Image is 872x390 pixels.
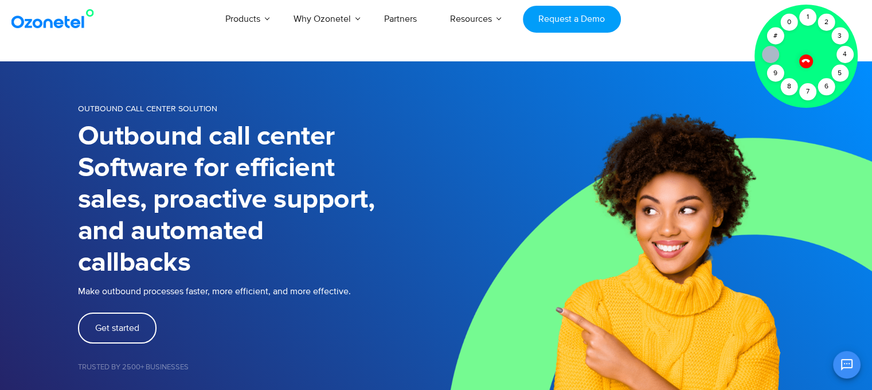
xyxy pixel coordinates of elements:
[833,351,861,379] button: Open chat
[818,14,835,31] div: 2
[767,65,784,82] div: 9
[831,65,848,82] div: 5
[831,28,848,45] div: 3
[523,6,621,33] a: Request a Demo
[799,83,816,100] div: 7
[78,121,436,279] h1: Outbound call center Software for efficient sales, proactive support, and automated callbacks
[767,28,784,45] div: #
[799,9,816,26] div: 1
[95,323,139,333] span: Get started
[78,313,157,344] a: Get started
[780,14,797,31] div: 0
[780,78,797,95] div: 8
[818,78,835,95] div: 6
[78,284,436,298] p: Make outbound processes faster, more efficient, and more effective.
[78,104,217,114] span: OUTBOUND CALL CENTER SOLUTION
[836,46,854,63] div: 4
[78,364,436,371] h5: Trusted by 2500+ Businesses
